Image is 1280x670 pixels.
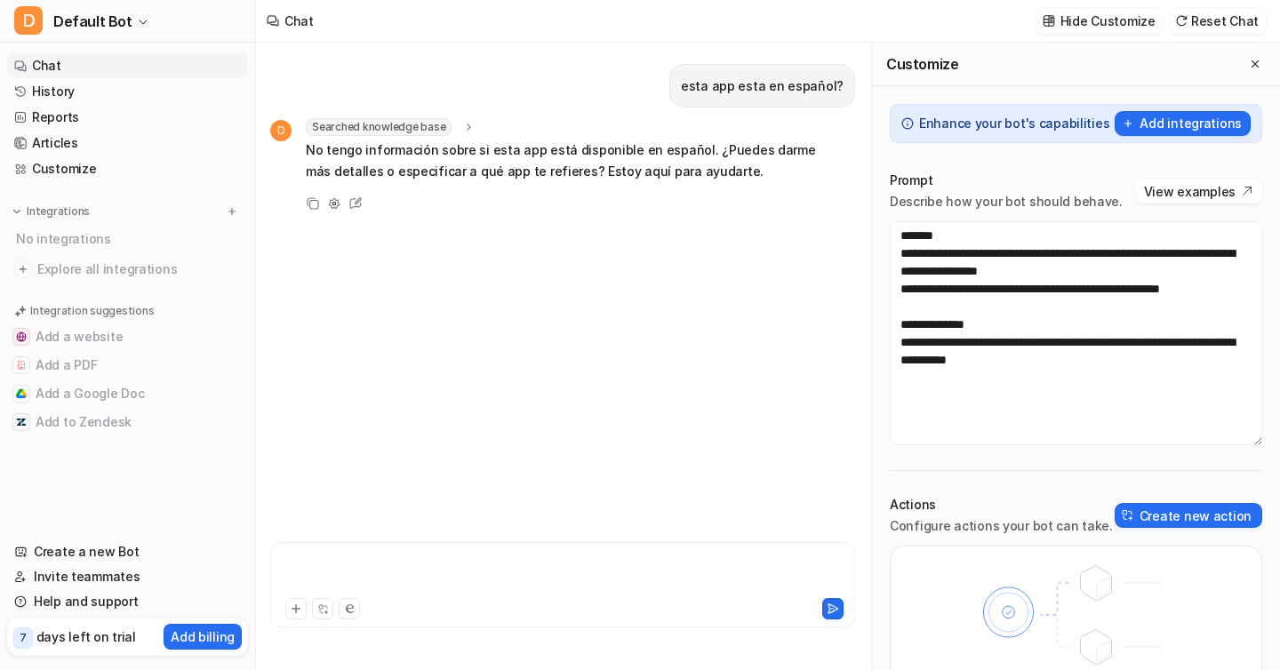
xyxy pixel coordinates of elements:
[16,417,27,427] img: Add to Zendesk
[16,360,27,371] img: Add a PDF
[890,171,1123,189] p: Prompt
[7,203,95,220] button: Integrations
[7,53,248,78] a: Chat
[1170,8,1266,34] button: Reset Chat
[30,303,154,319] p: Integration suggestions
[1060,12,1156,30] p: Hide Customize
[270,120,292,141] span: D
[306,118,452,136] span: Searched knowledge base
[7,379,248,408] button: Add a Google DocAdd a Google Doc
[164,624,242,650] button: Add billing
[1115,503,1262,528] button: Create new action
[7,105,248,130] a: Reports
[7,351,248,379] button: Add a PDFAdd a PDF
[20,630,27,646] p: 7
[226,205,238,218] img: menu_add.svg
[1037,8,1163,34] button: Hide Customize
[7,156,248,181] a: Customize
[7,408,248,436] button: Add to ZendeskAdd to Zendesk
[53,9,132,34] span: Default Bot
[890,517,1113,535] p: Configure actions your bot can take.
[1244,53,1266,75] button: Close flyout
[7,564,248,589] a: Invite teammates
[890,496,1113,514] p: Actions
[886,55,958,73] h2: Customize
[36,627,136,646] p: days left on trial
[284,12,314,30] div: Chat
[16,388,27,399] img: Add a Google Doc
[14,260,32,278] img: explore all integrations
[27,204,90,219] p: Integrations
[1135,179,1262,203] button: View examples
[7,323,248,351] button: Add a websiteAdd a website
[11,205,23,218] img: expand menu
[171,627,235,646] p: Add billing
[1043,14,1055,28] img: customize
[7,539,248,564] a: Create a new Bot
[16,331,27,342] img: Add a website
[7,131,248,156] a: Articles
[919,115,1109,132] p: Enhance your bot's capabilities
[1122,509,1134,522] img: create-action-icon.svg
[11,224,248,253] div: No integrations
[7,257,248,282] a: Explore all integrations
[681,76,844,97] p: esta app esta en español?
[7,589,248,614] a: Help and support
[890,193,1123,211] p: Describe how your bot should behave.
[1115,111,1251,136] button: Add integrations
[1175,14,1188,28] img: reset
[14,6,43,35] span: D
[37,255,241,283] span: Explore all integrations
[7,79,248,104] a: History
[306,140,826,182] p: No tengo información sobre si esta app está disponible en español. ¿Puedes darme más detalles o e...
